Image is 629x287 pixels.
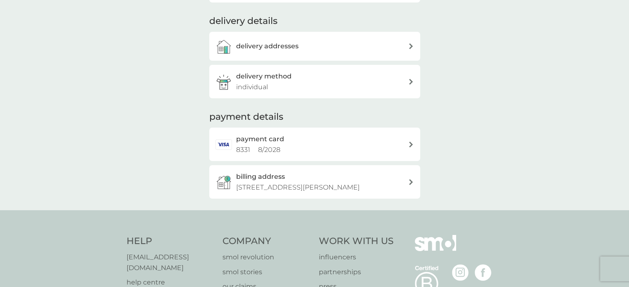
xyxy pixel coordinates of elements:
[209,111,283,123] h2: payment details
[452,264,469,281] img: visit the smol Instagram page
[222,252,311,263] a: smol revolution
[127,252,215,273] a: [EMAIL_ADDRESS][DOMAIN_NAME]
[236,41,299,52] h3: delivery addresses
[209,15,277,28] h2: delivery details
[236,82,268,93] p: individual
[258,146,280,154] span: 8 / 2028
[319,252,394,263] a: influencers
[209,128,420,161] a: payment card8331 8/2028
[236,171,285,182] h3: billing address
[209,65,420,98] a: delivery methodindividual
[319,235,394,248] h4: Work With Us
[319,267,394,278] a: partnerships
[127,235,215,248] h4: Help
[236,71,292,82] h3: delivery method
[475,264,491,281] img: visit the smol Facebook page
[222,267,311,278] a: smol stories
[209,32,420,61] a: delivery addresses
[222,235,311,248] h4: Company
[415,235,456,263] img: smol
[209,165,420,199] button: billing address[STREET_ADDRESS][PERSON_NAME]
[236,182,360,193] p: [STREET_ADDRESS][PERSON_NAME]
[236,134,284,145] h2: payment card
[236,146,250,154] span: 8331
